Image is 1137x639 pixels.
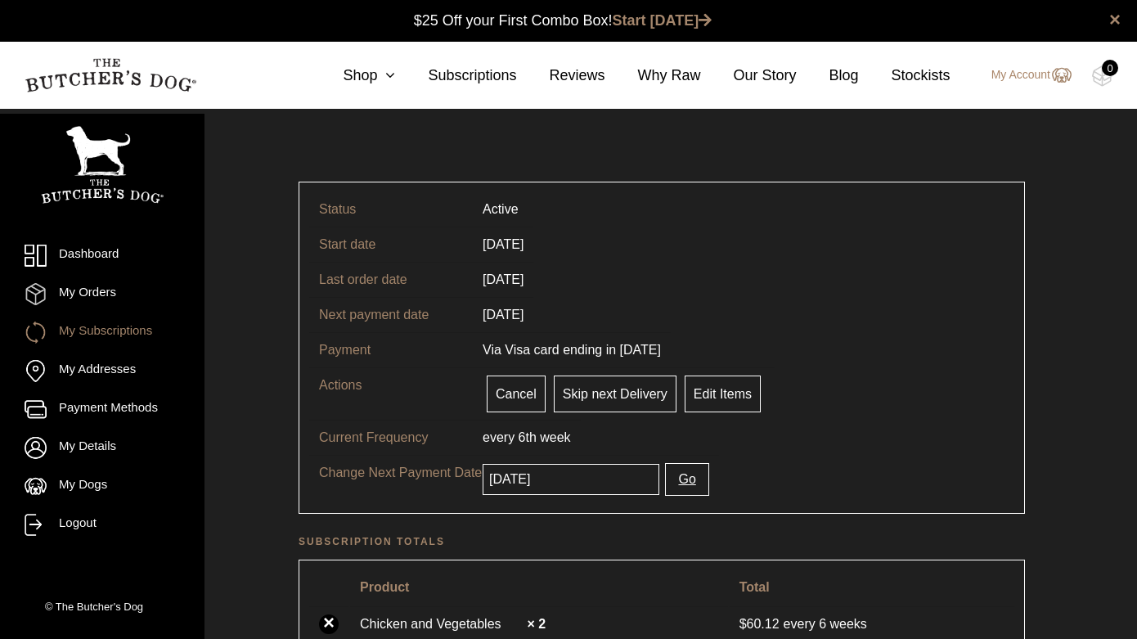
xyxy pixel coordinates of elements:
[309,367,473,420] td: Actions
[395,65,516,87] a: Subscriptions
[299,533,1025,550] h2: Subscription totals
[25,245,180,267] a: Dashboard
[473,227,533,262] td: [DATE]
[739,617,784,631] span: 60.12
[25,514,180,536] a: Logout
[309,332,473,367] td: Payment
[25,360,180,382] a: My Addresses
[309,262,473,297] td: Last order date
[25,398,180,421] a: Payment Methods
[975,65,1072,85] a: My Account
[527,617,546,631] strong: × 2
[739,617,747,631] span: $
[685,376,761,412] a: Edit Items
[554,376,676,412] a: Skip next Delivery
[309,192,473,227] td: Status
[319,428,483,448] p: Current Frequency
[1109,10,1121,29] a: close
[310,65,395,87] a: Shop
[319,463,483,483] p: Change Next Payment Date
[350,570,728,605] th: Product
[473,262,533,297] td: [DATE]
[516,65,604,87] a: Reviews
[1102,60,1118,76] div: 0
[473,297,533,332] td: [DATE]
[25,322,180,344] a: My Subscriptions
[319,614,339,634] a: ×
[309,227,473,262] td: Start date
[540,430,570,444] span: week
[309,297,473,332] td: Next payment date
[473,192,528,227] td: Active
[483,343,661,357] span: Via Visa card ending in [DATE]
[360,614,524,634] a: Chicken and Vegetables
[613,12,712,29] a: Start [DATE]
[483,430,537,444] span: every 6th
[1092,65,1112,87] img: TBD_Cart-Empty.png
[41,126,164,204] img: TBD_Portrait_Logo_White.png
[25,437,180,459] a: My Details
[701,65,797,87] a: Our Story
[25,283,180,305] a: My Orders
[797,65,859,87] a: Blog
[487,376,546,412] a: Cancel
[665,463,708,496] button: Go
[859,65,950,87] a: Stockists
[605,65,701,87] a: Why Raw
[25,475,180,497] a: My Dogs
[730,570,1014,605] th: Total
